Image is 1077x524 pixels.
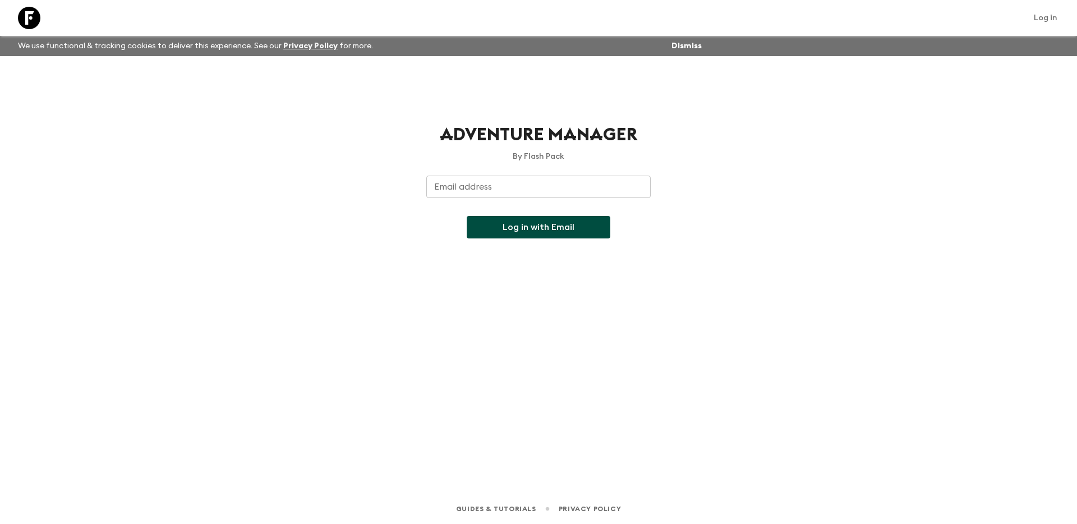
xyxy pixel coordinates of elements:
[559,503,621,515] a: Privacy Policy
[1028,10,1064,26] a: Log in
[426,151,651,162] p: By Flash Pack
[467,216,610,238] button: Log in with Email
[456,503,536,515] a: Guides & Tutorials
[426,123,651,146] h1: Adventure Manager
[669,38,705,54] button: Dismiss
[13,36,378,56] p: We use functional & tracking cookies to deliver this experience. See our for more.
[283,42,338,50] a: Privacy Policy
